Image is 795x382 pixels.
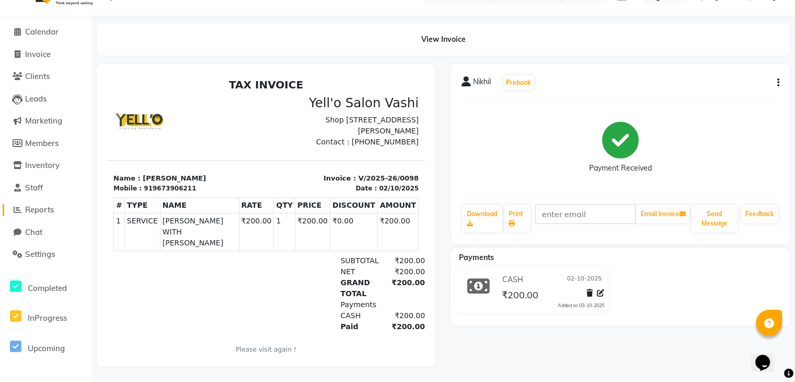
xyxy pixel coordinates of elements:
[25,227,42,237] span: Chat
[227,225,272,236] div: Payments
[3,71,89,83] a: Clients
[272,109,312,119] div: 02/10/2025
[3,204,89,216] a: Reports
[25,160,60,170] span: Inventory
[751,340,785,372] iframe: chat widget
[459,253,494,262] span: Payments
[227,203,272,225] div: GRAND TOTAL
[636,205,689,223] button: Email Invoice
[3,93,89,105] a: Leads
[567,274,602,285] span: 02-10-2025
[270,139,311,176] td: ₹200.00
[233,237,254,245] span: CASH
[25,249,55,259] span: Settings
[167,139,188,176] td: 1
[473,76,491,91] span: Nikhil
[25,205,54,215] span: Reports
[272,181,318,192] div: ₹200.00
[167,123,188,139] th: QTY
[248,109,270,119] div: Date :
[17,139,53,176] td: SERVICE
[223,139,270,176] td: ₹0.00
[558,302,604,309] div: Added on 03-10-2025
[272,203,318,225] div: ₹200.00
[3,227,89,239] a: Chat
[97,24,790,55] div: View Invoice
[188,123,223,139] th: PRICE
[28,283,67,293] span: Completed
[589,163,652,174] div: Payment Received
[270,123,311,139] th: AMOUNT
[502,274,523,285] span: CASH
[3,49,89,61] a: Invoice
[165,99,312,109] p: Invoice : V/2025-26/0098
[3,160,89,172] a: Inventory
[3,138,89,150] a: Members
[227,247,272,258] div: Paid
[272,247,318,258] div: ₹200.00
[272,236,318,247] div: ₹200.00
[223,123,270,139] th: DISCOUNT
[165,62,312,73] p: Contact : [PHONE_NUMBER]
[502,289,538,304] span: ₹200.00
[6,271,312,280] p: Please visit again !
[6,4,312,17] h2: TAX INVOICE
[25,116,62,126] span: Marketing
[165,40,312,62] p: Shop [STREET_ADDRESS][PERSON_NAME]
[7,123,18,139] th: #
[3,115,89,127] a: Marketing
[17,123,53,139] th: TYPE
[692,205,737,232] button: Send Message
[53,123,132,139] th: NAME
[25,27,59,37] span: Calendar
[463,205,502,232] a: Download
[25,94,47,104] span: Leads
[6,109,34,119] div: Mobile :
[37,109,89,119] div: 919673906211
[25,71,50,81] span: Clients
[165,21,312,36] h3: Yell'o Salon Vashi
[55,141,130,174] span: [PERSON_NAME] WITH [PERSON_NAME]
[504,205,530,232] a: Print
[503,75,534,90] button: Prebook
[535,204,636,224] input: enter email
[227,192,272,203] div: NET
[25,183,43,193] span: Staff
[25,49,51,59] span: Invoice
[3,182,89,194] a: Staff
[7,139,18,176] td: 1
[6,99,153,109] p: Name : [PERSON_NAME]
[28,313,67,323] span: InProgress
[28,343,65,353] span: Upcoming
[227,181,272,192] div: SUBTOTAL
[132,123,167,139] th: RATE
[3,249,89,261] a: Settings
[741,205,778,223] a: Feedback
[25,138,59,148] span: Members
[132,139,167,176] td: ₹200.00
[272,192,318,203] div: ₹200.00
[188,139,223,176] td: ₹200.00
[3,26,89,38] a: Calendar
